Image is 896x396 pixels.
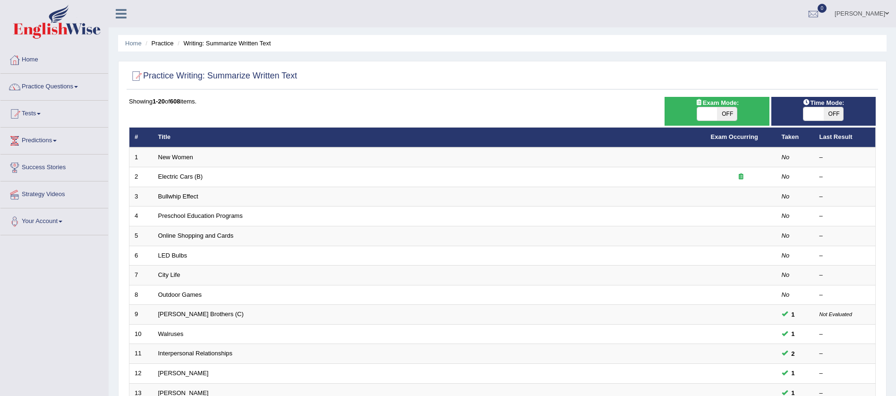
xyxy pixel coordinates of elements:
span: 0 [818,4,827,13]
div: – [819,291,870,300]
em: No [782,271,790,278]
a: [PERSON_NAME] [158,370,209,377]
td: 3 [129,187,153,207]
span: You can still take this question [788,310,799,319]
th: Last Result [814,128,876,147]
td: 1 [129,147,153,167]
a: Exam Occurring [711,133,758,140]
a: Interpersonal Relationships [158,350,233,357]
td: 11 [129,344,153,364]
span: You can still take this question [788,349,799,359]
span: Time Mode: [799,98,848,108]
a: Preschool Education Programs [158,212,243,219]
a: Your Account [0,208,108,232]
a: Practice Questions [0,74,108,97]
em: No [782,154,790,161]
span: You can still take this question [788,368,799,378]
div: Showing of items. [129,97,876,106]
th: # [129,128,153,147]
div: – [819,212,870,221]
a: [PERSON_NAME] Brothers (C) [158,310,244,318]
em: No [782,232,790,239]
a: Online Shopping and Cards [158,232,234,239]
b: 1-20 [153,98,165,105]
th: Title [153,128,706,147]
a: Home [125,40,142,47]
em: No [782,212,790,219]
div: – [819,153,870,162]
div: Show exams occurring in exams [665,97,769,126]
span: OFF [824,107,844,121]
td: 4 [129,207,153,226]
em: No [782,291,790,298]
small: Not Evaluated [819,311,852,317]
b: 608 [170,98,180,105]
td: 7 [129,266,153,285]
div: – [819,251,870,260]
em: No [782,173,790,180]
a: Electric Cars (B) [158,173,203,180]
li: Practice [143,39,173,48]
li: Writing: Summarize Written Text [175,39,271,48]
td: 12 [129,363,153,383]
td: 5 [129,226,153,246]
div: – [819,192,870,201]
a: LED Bulbs [158,252,187,259]
em: No [782,193,790,200]
div: – [819,232,870,241]
em: No [782,252,790,259]
a: Predictions [0,128,108,151]
div: – [819,369,870,378]
div: – [819,172,870,181]
a: Success Stories [0,155,108,178]
a: City Life [158,271,180,278]
td: 6 [129,246,153,266]
a: Bullwhip Effect [158,193,198,200]
td: 8 [129,285,153,305]
td: 2 [129,167,153,187]
td: 10 [129,324,153,344]
h2: Practice Writing: Summarize Written Text [129,69,297,83]
div: Exam occurring question [711,172,771,181]
span: OFF [717,107,737,121]
a: Tests [0,101,108,124]
span: Exam Mode: [691,98,742,108]
th: Taken [777,128,814,147]
td: 9 [129,305,153,325]
a: Walruses [158,330,184,337]
span: You can still take this question [788,329,799,339]
div: – [819,349,870,358]
a: Outdoor Games [158,291,202,298]
a: New Women [158,154,193,161]
a: Home [0,47,108,70]
div: – [819,330,870,339]
div: – [819,271,870,280]
a: Strategy Videos [0,181,108,205]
